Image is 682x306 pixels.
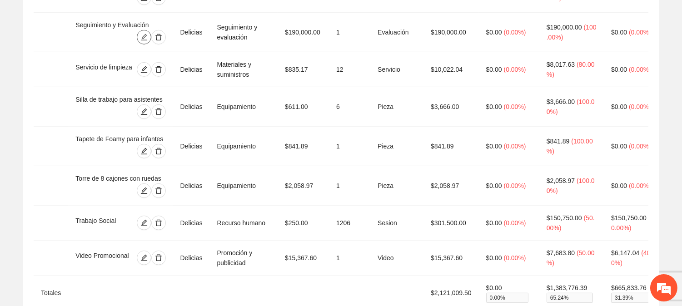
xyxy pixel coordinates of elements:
span: delete [152,254,165,262]
td: $10,022.04 [423,52,479,87]
div: Video Promocional [75,251,133,265]
span: ( 0.00% ) [504,219,526,227]
span: delete [152,187,165,194]
span: edit [137,219,151,227]
span: $7,683.80 [547,249,575,257]
td: $3,666.00 [423,87,479,127]
td: Pieza [370,87,423,127]
td: $15,367.60 [423,241,479,276]
span: $150,750.00 [611,214,647,222]
span: $0.00 [486,29,502,36]
td: Seguimiento y evaluación [210,13,278,52]
span: $0.00 [611,182,627,189]
td: $190,000.00 [423,13,479,52]
span: $0.00 [486,254,502,262]
textarea: Escriba su mensaje y pulse “Intro” [5,207,173,239]
td: 1 [329,166,370,206]
td: $250.00 [278,206,329,241]
td: Delicias [173,127,210,166]
td: Delicias [173,241,210,276]
td: 1 [329,127,370,166]
td: Delicias [173,166,210,206]
td: $190,000.00 [278,13,329,52]
span: delete [152,66,165,73]
td: 1 [329,13,370,52]
td: 1206 [329,206,370,241]
span: ( 100.00% ) [547,98,595,115]
button: delete [151,62,166,77]
span: delete [152,34,165,41]
span: $2,058.97 [547,177,575,184]
td: Sesion [370,206,423,241]
td: $611.00 [278,87,329,127]
span: edit [137,187,151,194]
td: $841.89 [278,127,329,166]
span: ( 0.00% ) [504,143,526,150]
span: $0.00 [611,103,627,110]
td: Delicias [173,87,210,127]
span: delete [152,108,165,115]
span: ( 0.00% ) [629,103,651,110]
span: $0.00 [486,103,502,110]
button: delete [151,251,166,265]
td: Equipamiento [210,166,278,206]
td: $301,500.00 [423,206,479,241]
span: edit [137,34,151,41]
button: edit [137,104,151,119]
td: Pieza [370,127,423,166]
button: edit [137,183,151,198]
span: $0.00 [486,182,502,189]
span: ( 0.00% ) [504,182,526,189]
span: edit [137,108,151,115]
td: Equipamiento [210,127,278,166]
span: edit [137,254,151,262]
button: edit [137,216,151,230]
span: ( 100.00% ) [547,24,597,41]
span: $0.00 [486,219,502,227]
span: ( 0.00% ) [504,254,526,262]
span: delete [152,219,165,227]
span: ( 0.00% ) [504,66,526,73]
span: ( 0.00% ) [629,66,651,73]
div: Chatee con nosotros ahora [47,46,153,58]
div: Seguimiento y Evaluación [75,20,165,30]
span: ( 0.00% ) [629,143,651,150]
button: delete [151,144,166,158]
span: ( 80.00% ) [547,61,595,78]
td: 6 [329,87,370,127]
button: edit [137,144,151,158]
span: ( 0.00% ) [504,29,526,36]
td: $2,058.97 [423,166,479,206]
button: delete [151,183,166,198]
span: $190,000.00 [547,24,582,31]
td: Evaluación [370,13,423,52]
span: 0.00 % [486,293,528,303]
button: delete [151,30,166,44]
span: $8,017.63 [547,61,575,68]
span: 31.39 % [611,293,653,303]
td: Delicias [173,52,210,87]
span: $0.00 [486,143,502,150]
button: edit [137,62,151,77]
button: edit [137,251,151,265]
span: Estamos en línea. [53,101,125,192]
span: ( 100.00% ) [547,177,595,194]
span: 65.24 % [547,293,593,303]
span: edit [137,66,151,73]
button: delete [151,104,166,119]
span: $841.89 [547,138,570,145]
span: $3,666.00 [547,98,575,105]
td: Promoción y publicidad [210,241,278,276]
span: $0.00 [611,29,627,36]
td: Recurso humano [210,206,278,241]
span: $0.00 [611,143,627,150]
td: $2,058.97 [278,166,329,206]
td: Equipamiento [210,87,278,127]
td: 1 [329,241,370,276]
span: $0.00 [611,66,627,73]
div: Trabajo Social [75,216,126,230]
div: Minimizar ventana de chat en vivo [149,5,171,26]
span: ( 50.00% ) [547,249,595,267]
span: edit [137,148,151,155]
td: Pieza [370,166,423,206]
